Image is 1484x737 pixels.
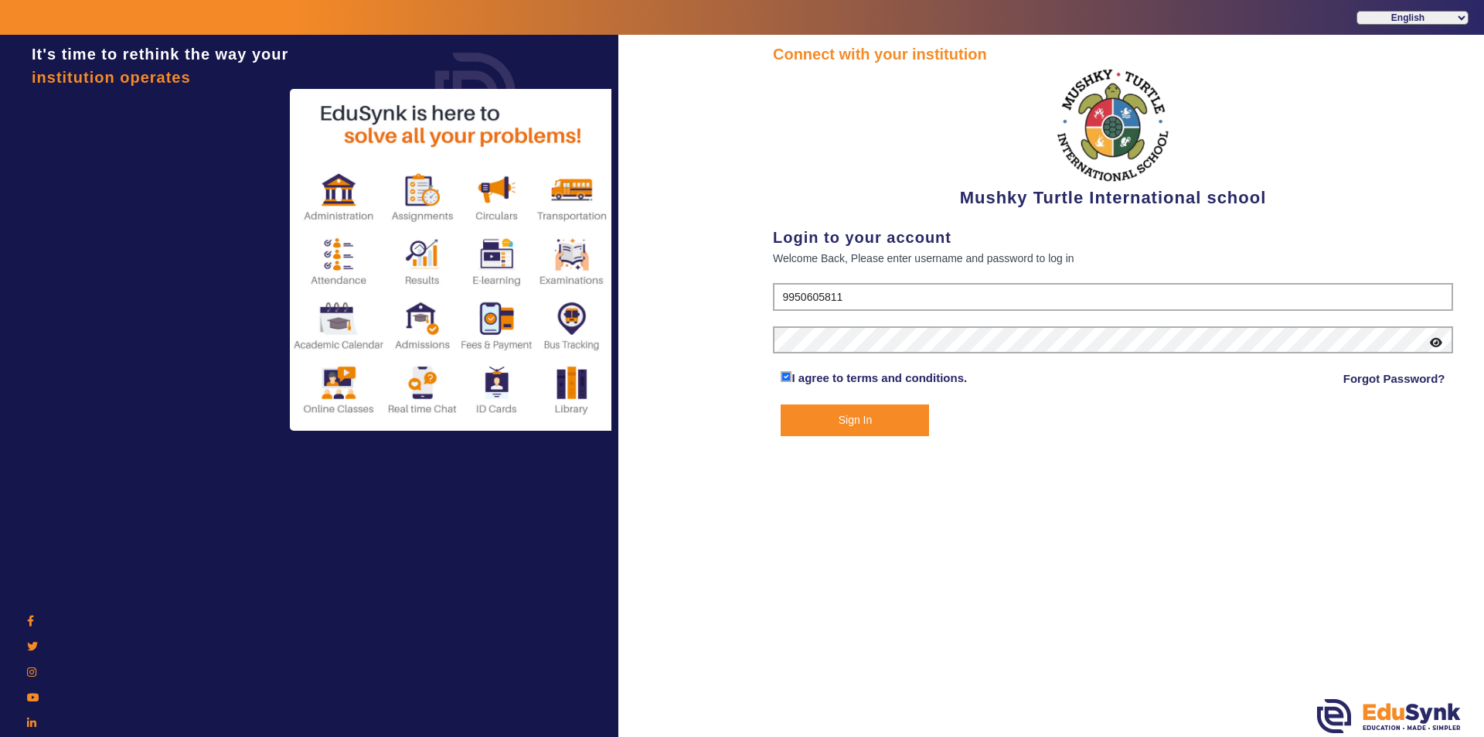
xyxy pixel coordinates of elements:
button: Sign In [781,404,929,436]
div: Login to your account [773,226,1453,249]
div: Mushky Turtle International school [773,66,1453,210]
img: login.png [417,35,533,151]
img: edusynk.png [1317,699,1461,733]
input: User Name [773,283,1453,311]
a: Forgot Password? [1343,370,1445,388]
div: Welcome Back, Please enter username and password to log in [773,249,1453,268]
a: I agree to terms and conditions. [791,371,967,384]
img: f2cfa3ea-8c3d-4776-b57d-4b8cb03411bc [1055,66,1171,185]
img: login2.png [290,89,614,431]
span: It's time to rethink the way your [32,46,288,63]
div: Connect with your institution [773,43,1453,66]
span: institution operates [32,69,191,86]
